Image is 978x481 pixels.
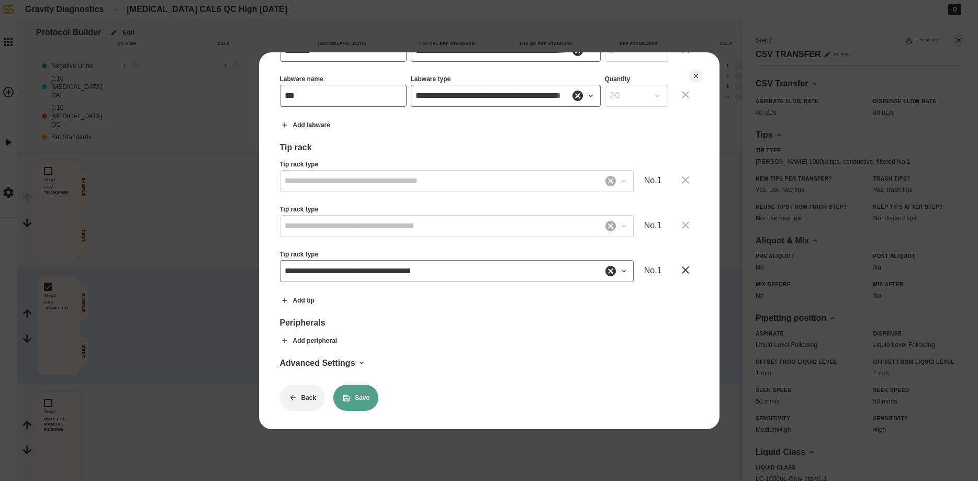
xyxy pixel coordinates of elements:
label: Tip rack type [280,206,319,215]
span: 20 [610,90,651,102]
button: Back [280,385,325,411]
div: No. 1 [638,259,668,283]
button: Add peripheral [272,328,346,354]
button: Close [689,69,703,83]
button: Add labware [272,112,339,138]
button: Save [333,385,378,411]
label: Labware name [280,75,323,85]
label: Labware type [411,75,451,85]
div: Peripherals [280,318,699,328]
label: Tip rack type [280,161,319,170]
button: Add tip [272,287,323,314]
div: No. 1 [638,169,668,193]
label: Quantity [605,75,631,85]
div: Advanced Settings [280,358,699,368]
label: Tip rack type [280,251,319,260]
div: No. 1 [638,214,668,238]
div: Tip rack [280,142,699,152]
